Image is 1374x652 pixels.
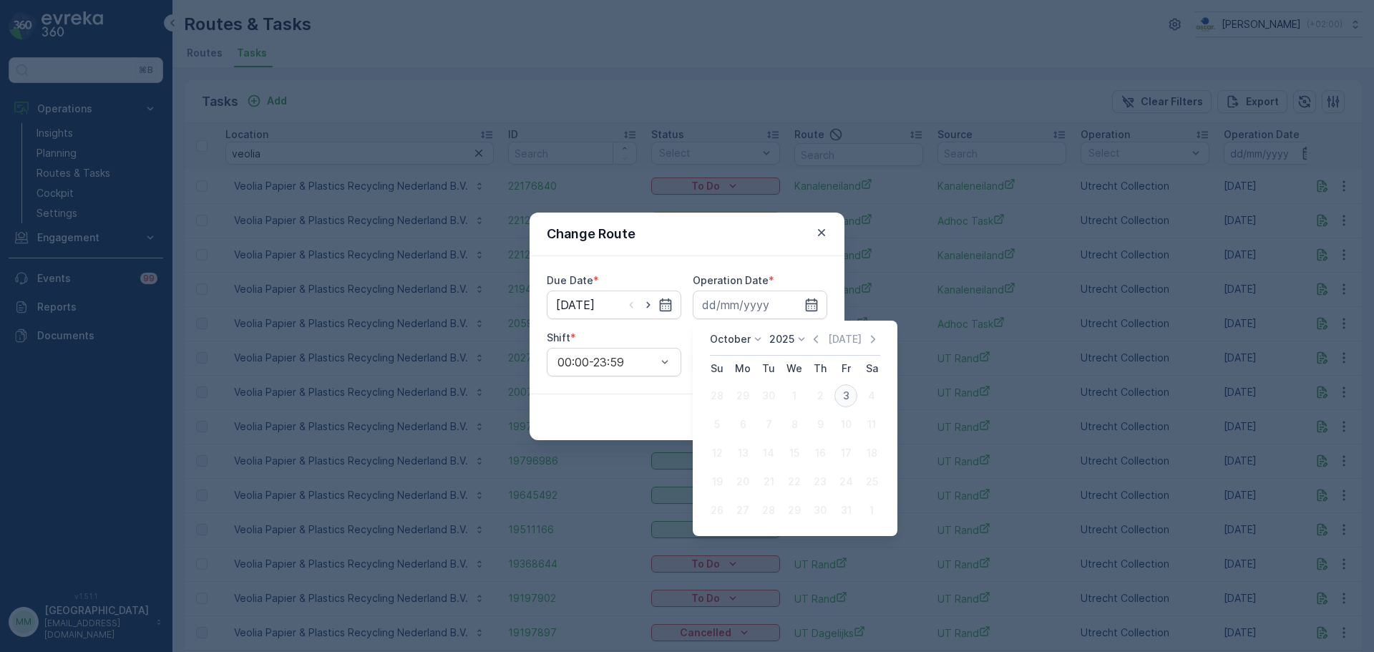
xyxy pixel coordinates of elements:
p: Change Route [547,224,635,244]
div: 12 [706,442,729,464]
div: 21 [757,470,780,493]
div: 3 [834,384,857,407]
div: 10 [834,413,857,436]
p: [DATE] [828,332,862,346]
div: 13 [731,442,754,464]
div: 22 [783,470,806,493]
div: 31 [834,499,857,522]
th: Thursday [807,356,833,381]
div: 27 [731,499,754,522]
input: dd/mm/yyyy [547,291,681,319]
div: 29 [731,384,754,407]
div: 19 [706,470,729,493]
p: October [710,332,751,346]
div: 18 [860,442,883,464]
div: 6 [731,413,754,436]
div: 1 [860,499,883,522]
div: 28 [757,499,780,522]
div: 9 [809,413,832,436]
th: Friday [833,356,859,381]
th: Wednesday [781,356,807,381]
input: dd/mm/yyyy [693,291,827,319]
th: Tuesday [756,356,781,381]
div: 25 [860,470,883,493]
div: 16 [809,442,832,464]
div: 11 [860,413,883,436]
div: 2 [809,384,832,407]
label: Operation Date [693,274,769,286]
p: 2025 [769,332,794,346]
div: 7 [757,413,780,436]
div: 20 [731,470,754,493]
div: 24 [834,470,857,493]
div: 14 [757,442,780,464]
div: 30 [757,384,780,407]
div: 29 [783,499,806,522]
th: Sunday [704,356,730,381]
th: Saturday [859,356,885,381]
div: 5 [706,413,729,436]
div: 1 [783,384,806,407]
th: Monday [730,356,756,381]
div: 17 [834,442,857,464]
div: 4 [860,384,883,407]
div: 15 [783,442,806,464]
div: 23 [809,470,832,493]
div: 26 [706,499,729,522]
label: Due Date [547,274,593,286]
div: 8 [783,413,806,436]
div: 28 [706,384,729,407]
label: Shift [547,331,570,344]
div: 30 [809,499,832,522]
